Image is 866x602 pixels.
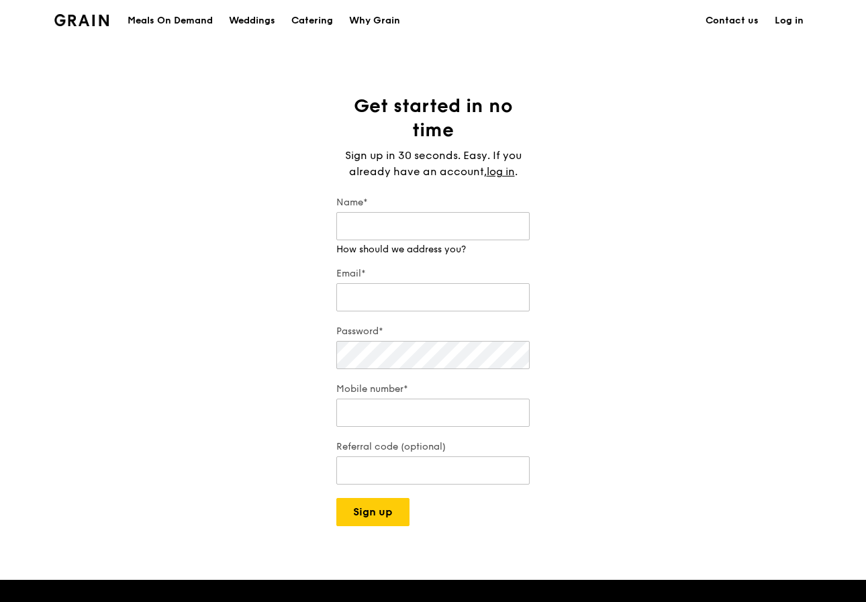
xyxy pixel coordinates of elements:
[767,1,812,41] a: Log in
[291,1,333,41] div: Catering
[487,164,515,180] a: log in
[697,1,767,41] a: Contact us
[336,383,530,396] label: Mobile number*
[336,94,530,142] h1: Get started in no time
[341,1,408,41] a: Why Grain
[336,196,530,209] label: Name*
[128,1,213,41] div: Meals On Demand
[336,325,530,338] label: Password*
[229,1,275,41] div: Weddings
[336,440,530,454] label: Referral code (optional)
[345,149,522,178] span: Sign up in 30 seconds. Easy. If you already have an account,
[54,14,109,26] img: Grain
[283,1,341,41] a: Catering
[336,267,530,281] label: Email*
[221,1,283,41] a: Weddings
[515,165,518,178] span: .
[336,498,410,526] button: Sign up
[336,243,530,256] div: How should we address you?
[349,1,400,41] div: Why Grain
